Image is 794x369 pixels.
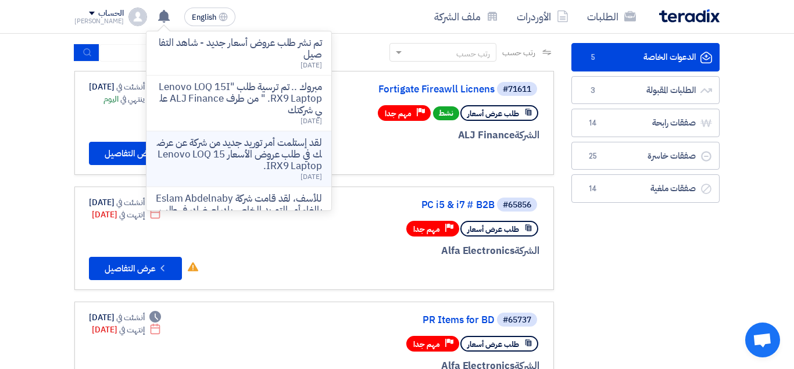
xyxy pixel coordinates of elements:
a: Fortigate Fireawll Licnens [262,84,495,95]
span: أنشئت في [116,81,144,93]
span: الشركة [514,243,539,258]
span: 5 [586,52,600,63]
span: إنتهت في [119,324,144,336]
span: 3 [586,85,600,96]
a: صفقات رابحة14 [571,109,720,137]
div: [DATE] [92,324,161,336]
button: عرض التفاصيل [89,257,182,280]
div: [DATE] [89,311,161,324]
span: [DATE] [301,60,321,70]
img: profile_test.png [128,8,147,26]
span: طلب عرض أسعار [467,339,519,350]
span: إنتهت في [119,209,144,221]
div: #65856 [503,201,531,209]
a: الدعوات الخاصة5 [571,43,720,71]
div: #65737 [503,316,531,324]
span: طلب عرض أسعار [467,224,519,235]
span: مهم جدا [413,339,440,350]
span: رتب حسب [502,46,535,59]
div: #71611 [503,85,531,94]
p: تم نشر طلب عروض أسعار جديد - شاهد التفاصيل [156,37,322,60]
span: ينتهي في [120,93,144,105]
div: [DATE] [89,196,161,209]
span: أنشئت في [116,311,144,324]
span: 14 [586,117,600,129]
img: Teradix logo [659,9,720,23]
span: [DATE] [301,171,321,182]
p: لقد إستلمت أمر توريد جديد من شركة عن عرضك في طلب عروض الأسعار Lenovo LOQ 15IRX9 Laptop. [156,137,322,172]
a: PC i5 & i7 # B2B [262,200,495,210]
span: 14 [586,183,600,195]
a: الطلبات المقبولة3 [571,76,720,105]
span: مهم جدا [385,108,412,119]
span: 25 [586,151,600,162]
span: نشط [433,106,459,120]
button: عرض التفاصيل [89,142,182,165]
div: ALJ Finance [260,128,539,143]
div: [PERSON_NAME] [74,18,124,24]
input: ابحث بعنوان أو رقم الطلب [99,44,262,62]
a: صفقات ملغية14 [571,174,720,203]
button: English [184,8,235,26]
div: [DATE] [89,81,161,93]
a: PR Items for BD [262,315,495,325]
div: اليوم [103,93,161,105]
a: ملف الشركة [425,3,507,30]
div: Open chat [745,323,780,357]
div: Alfa Electronics [260,243,539,259]
p: مبروك .. تم ترسية طلب "Lenovo LOQ 15IRX9 Laptop. " من طرف ALJ Finance علي شركتك [156,81,322,116]
span: English [192,13,216,22]
p: للأسف، لقد قامت شركة Eslam Abdelnaby بإلغاء أمر التوريد الخاص بك لعرضك في طلب عروض الأسعار بإسم L... [156,193,322,239]
span: مهم جدا [413,224,440,235]
a: الأوردرات [507,3,578,30]
span: أنشئت في [116,196,144,209]
span: الشركة [514,128,539,142]
a: صفقات خاسرة25 [571,142,720,170]
div: الحساب [98,9,123,19]
span: [DATE] [301,116,321,126]
div: رتب حسب [456,48,490,60]
div: [DATE] [92,209,161,221]
span: طلب عرض أسعار [467,108,519,119]
a: الطلبات [578,3,645,30]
